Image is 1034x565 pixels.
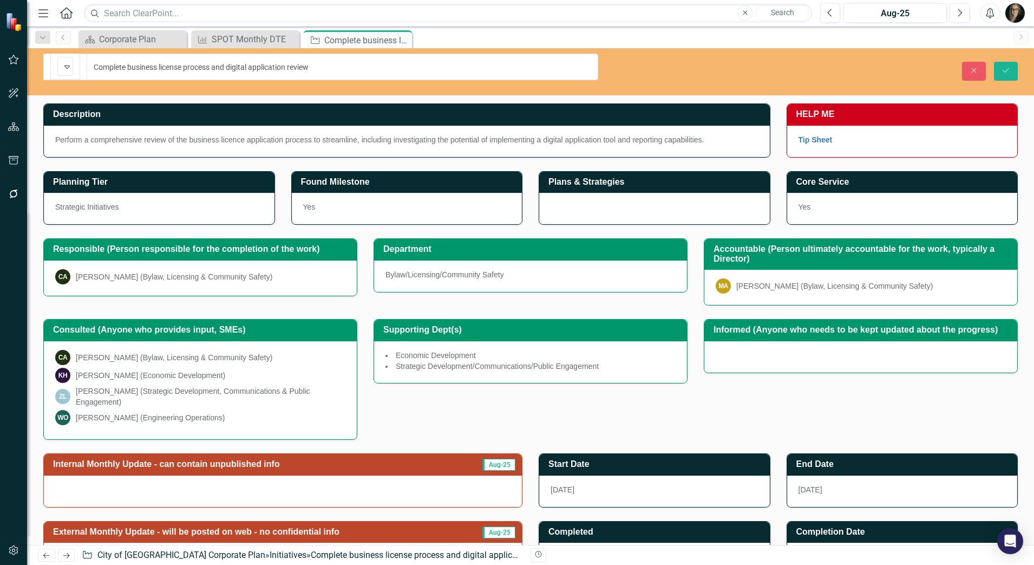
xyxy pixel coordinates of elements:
[82,549,522,562] div: » »
[53,244,351,254] h3: Responsible (Person responsible for the completion of the work)
[301,177,517,187] h3: Found Milestone
[482,459,515,471] span: Aug-25
[76,386,345,407] div: [PERSON_NAME] (Strategic Development, Communications & Public Engagement)
[796,459,1012,469] h3: End Date
[548,459,764,469] h3: Start Date
[311,550,558,560] div: Complete business license process and digital application review
[482,527,515,538] span: Aug-25
[76,271,272,282] div: [PERSON_NAME] (Bylaw, Licensing & Community Safety)
[385,270,504,279] span: Bylaw/Licensing/Community Safety
[1005,3,1025,23] img: Natalie Kovach
[799,135,833,144] a: Tip Sheet
[383,325,682,335] h3: Supporting Dept(s)
[736,281,933,291] div: [PERSON_NAME] (Bylaw, Licensing & Community Safety)
[76,412,225,423] div: [PERSON_NAME] (Engineering Operations)
[796,527,1012,537] h3: Completion Date
[383,244,682,254] h3: Department
[55,269,70,284] div: CA
[76,352,272,363] div: [PERSON_NAME] (Bylaw, Licensing & Community Safety)
[548,177,764,187] h3: Plans & Strategies
[76,370,225,381] div: [PERSON_NAME] (Economic Development)
[799,203,811,211] span: Yes
[396,362,599,371] span: Strategic Development/Communications/Public Engagement
[551,485,574,494] span: [DATE]
[799,485,822,494] span: [DATE]
[84,4,812,23] input: Search ClearPoint...
[714,244,1012,263] h3: Accountable (Person ultimately accountable for the work, typically a Director)
[53,177,269,187] h3: Planning Tier
[771,8,794,17] span: Search
[87,54,598,80] input: This field is required
[716,278,731,294] div: MA
[755,5,809,21] button: Search
[714,325,1012,335] h3: Informed (Anyone who needs to be kept updated about the progress)
[99,33,184,46] div: Corporate Plan
[396,351,476,360] span: Economic Development
[194,33,297,46] a: SPOT Monthly DTE
[270,550,306,560] a: Initiatives
[5,12,24,31] img: ClearPoint Strategy
[53,527,467,537] h3: External Monthly Update - will be posted on web - no confidential info
[55,134,758,145] p: Perform a comprehensive review of the business licence application process to streamline, includi...
[548,527,764,537] h3: Completed
[847,7,943,20] div: Aug-25
[55,203,119,211] span: Strategic Initiatives
[53,109,764,119] h3: Description
[55,350,70,365] div: CA
[324,34,409,47] div: Complete business license process and digital application review
[97,550,265,560] a: City of [GEOGRAPHIC_DATA] Corporate Plan
[796,109,1012,119] h3: HELP ME
[55,389,70,404] div: ZL
[212,33,297,46] div: SPOT Monthly DTE
[55,410,70,425] div: WO
[53,325,351,335] h3: Consulted (Anyone who provides input, SMEs)
[81,33,184,46] a: Corporate Plan
[303,203,316,211] span: Yes
[843,3,947,23] button: Aug-25
[997,528,1023,554] div: Open Intercom Messenger
[55,368,70,383] div: KH
[53,459,456,469] h3: Internal Monthly Update - can contain unpublished info
[796,177,1012,187] h3: Core Service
